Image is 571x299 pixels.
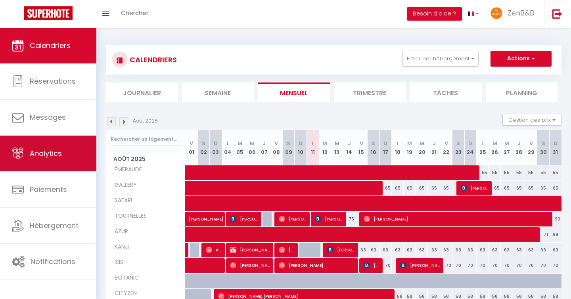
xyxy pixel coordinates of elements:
[263,140,266,147] abbr: J
[327,242,356,257] span: [PERSON_NAME] [PERSON_NAME]
[367,130,379,165] th: 16
[367,243,379,257] div: 63
[549,258,561,273] div: 70
[111,132,181,146] input: Rechercher un logement...
[107,165,144,174] span: ÉMERAUDE
[501,243,513,257] div: 63
[513,258,525,273] div: 70
[133,117,158,125] p: Août 2025
[477,243,489,257] div: 63
[549,181,561,195] div: 65
[307,130,319,165] th: 11
[445,140,448,147] abbr: V
[360,140,363,147] abbr: V
[197,130,210,165] th: 02
[407,140,412,147] abbr: M
[537,130,550,165] th: 30
[477,130,489,165] th: 25
[492,140,497,147] abbr: M
[295,130,307,165] th: 10
[222,130,234,165] th: 04
[517,140,521,147] abbr: J
[364,211,552,226] span: [PERSON_NAME]
[489,181,501,195] div: 65
[335,140,339,147] abbr: M
[491,51,552,67] button: Actions
[24,6,73,20] img: Super Booking
[464,243,477,257] div: 63
[107,289,139,298] span: CITYZEN
[440,258,452,273] div: 70
[182,82,254,102] li: Semaine
[364,258,380,273] span: [PERSON_NAME]
[502,114,561,126] button: Gestion des prix
[464,130,477,165] th: 24
[404,243,416,257] div: 63
[379,258,392,273] div: 70
[343,130,355,165] th: 14
[508,8,534,18] span: ZenB&B
[529,140,533,147] abbr: V
[230,211,259,226] span: [PERSON_NAME]
[372,140,375,147] abbr: S
[279,258,356,273] span: [PERSON_NAME]
[331,130,343,165] th: 13
[107,243,137,251] span: KANJI
[525,243,537,257] div: 63
[513,181,525,195] div: 65
[525,181,537,195] div: 65
[416,130,428,165] th: 20
[246,130,258,165] th: 06
[477,258,489,273] div: 70
[355,130,368,165] th: 15
[379,130,392,165] th: 17
[348,140,351,147] abbr: J
[319,130,331,165] th: 12
[128,51,177,69] h3: CALENDRIERS
[31,257,75,266] span: Notifications
[410,82,482,102] li: Tâches
[420,140,424,147] abbr: M
[537,181,550,195] div: 65
[107,227,137,236] span: AZUR
[501,258,513,273] div: 70
[210,130,222,165] th: 03
[202,140,205,147] abbr: S
[106,82,178,102] li: Journalier
[501,181,513,195] div: 65
[513,130,525,165] th: 28
[504,140,509,147] abbr: M
[274,140,278,147] abbr: V
[552,9,562,19] img: logout
[400,258,441,273] span: [PERSON_NAME]
[542,140,545,147] abbr: S
[30,148,62,158] span: Analytics
[428,243,440,257] div: 63
[440,243,452,257] div: 63
[107,274,141,282] span: BOTANIC
[525,258,537,273] div: 70
[299,140,303,147] abbr: D
[30,220,79,230] span: Hébergement
[464,258,477,273] div: 70
[106,153,185,165] span: Août 2025
[554,140,558,147] abbr: D
[392,130,404,165] th: 18
[468,140,472,147] abbr: D
[489,243,501,257] div: 63
[107,258,137,267] span: ISIS
[452,243,465,257] div: 63
[383,140,387,147] abbr: D
[440,130,452,165] th: 22
[107,196,137,205] span: SAFARI
[287,140,290,147] abbr: S
[452,130,465,165] th: 23
[343,212,355,226] div: 75
[30,76,76,86] span: Réservations
[549,243,561,257] div: 63
[258,130,270,165] th: 07
[250,140,255,147] abbr: M
[392,243,404,257] div: 63
[489,258,501,273] div: 70
[312,140,314,147] abbr: L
